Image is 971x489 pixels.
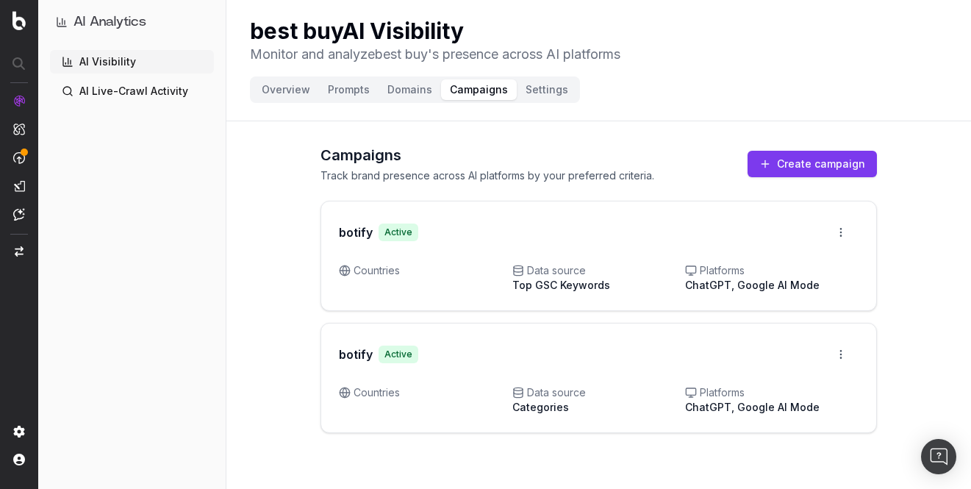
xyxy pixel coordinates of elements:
span: Top GSC Keywords [512,279,610,291]
span: ChatGPT, Google AI Mode [685,401,820,413]
a: AI Live-Crawl Activity [50,79,214,103]
img: Botify logo [12,11,26,30]
button: Create campaign [748,151,877,177]
img: Studio [13,180,25,192]
p: Monitor and analyze best buy 's presence across AI platforms [250,44,620,65]
button: Settings [517,79,577,100]
div: Open Intercom Messenger [921,439,956,474]
img: Assist [13,208,25,221]
h2: Campaigns [320,145,654,165]
button: AI Analytics [56,12,208,32]
h1: AI Analytics [74,12,146,32]
span: Data source [512,263,686,278]
img: My account [13,454,25,465]
button: Domains [379,79,441,100]
img: Activation [13,151,25,164]
h3: botify [339,224,373,241]
img: Switch project [15,246,24,257]
span: Countries [339,263,512,278]
span: Data source [512,385,686,400]
div: Active [379,224,418,241]
span: Countries [339,385,512,400]
p: Track brand presence across AI platforms by your preferred criteria. [320,168,654,183]
img: Intelligence [13,123,25,135]
img: Setting [13,426,25,438]
img: Analytics [13,95,25,107]
button: Overview [253,79,319,100]
span: Categories [512,401,569,413]
span: ChatGPT, Google AI Mode [685,279,820,291]
h3: botify [339,346,373,363]
button: Campaigns [441,79,517,100]
button: Prompts [319,79,379,100]
a: AI Visibility [50,50,214,74]
span: Platforms [685,263,859,278]
span: Platforms [685,385,859,400]
h1: best buy AI Visibility [250,18,620,44]
div: Active [379,346,418,363]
